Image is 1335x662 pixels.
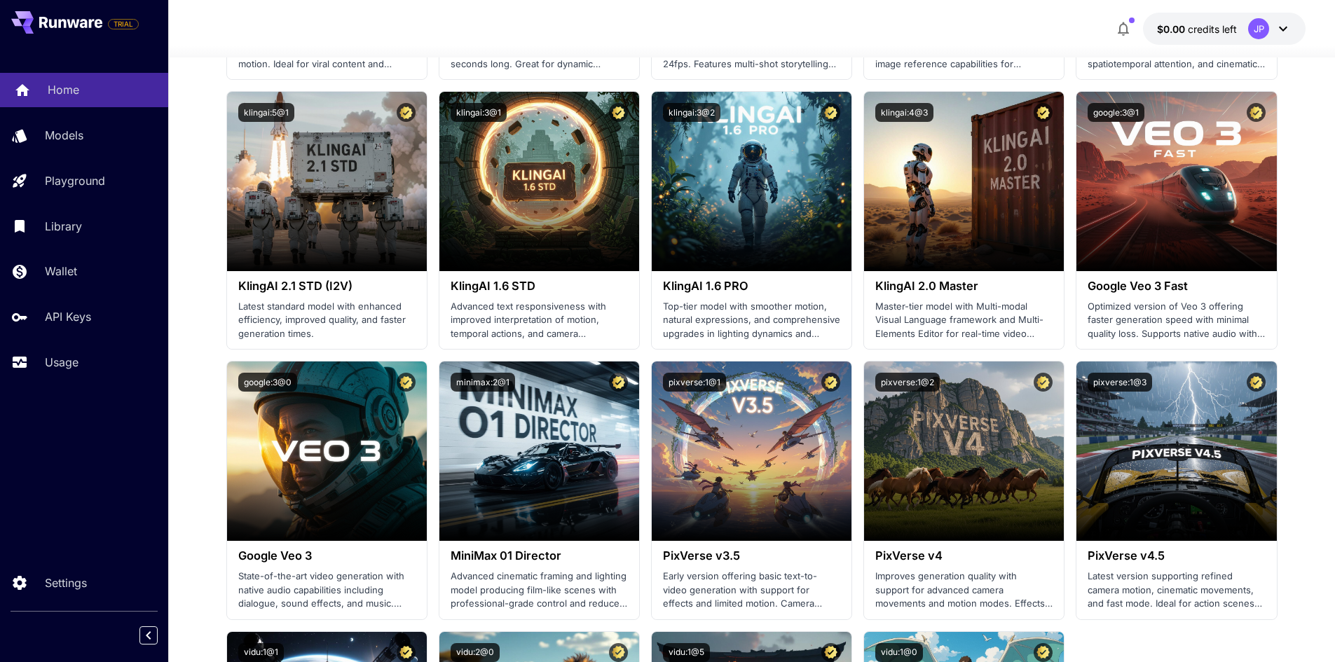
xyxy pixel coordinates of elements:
[609,643,628,662] button: Certified Model – Vetted for best performance and includes a commercial license.
[1088,280,1265,293] h3: Google Veo 3 Fast
[439,361,639,541] img: alt
[48,81,79,98] p: Home
[451,570,628,611] p: Advanced cinematic framing and lighting model producing film-like scenes with professional-grade ...
[238,280,416,293] h3: KlingAI 2.1 STD (I2V)
[45,263,77,280] p: Wallet
[1247,373,1266,392] button: Certified Model – Vetted for best performance and includes a commercial license.
[1157,23,1188,35] span: $0.00
[663,373,726,392] button: pixverse:1@1
[238,570,416,611] p: State-of-the-art video generation with native audio capabilities including dialogue, sound effect...
[238,103,294,122] button: klingai:5@1
[227,92,427,271] img: alt
[1143,13,1306,45] button: $0.00JP
[238,300,416,341] p: Latest standard model with enhanced efficiency, improved quality, and faster generation times.
[652,92,851,271] img: alt
[45,172,105,189] p: Playground
[45,574,87,591] p: Settings
[150,623,168,648] div: Collapse sidebar
[864,92,1064,271] img: alt
[1248,18,1269,39] div: JP
[108,15,139,32] span: Add your payment card to enable full platform functionality.
[238,643,284,662] button: vidu:1@1
[663,549,840,563] h3: PixVerse v3.5
[821,643,840,662] button: Certified Model – Vetted for best performance and includes a commercial license.
[875,570,1053,611] p: Improves generation quality with support for advanced camera movements and motion modes. Effects ...
[451,103,507,122] button: klingai:3@1
[864,361,1064,541] img: alt
[1088,103,1144,122] button: google:3@1
[1188,23,1237,35] span: credits left
[1076,92,1276,271] img: alt
[652,361,851,541] img: alt
[1247,103,1266,122] button: Certified Model – Vetted for best performance and includes a commercial license.
[227,361,427,541] img: alt
[45,218,82,235] p: Library
[1157,22,1237,36] div: $0.00
[1034,103,1053,122] button: Certified Model – Vetted for best performance and includes a commercial license.
[451,643,500,662] button: vidu:2@0
[821,373,840,392] button: Certified Model – Vetted for best performance and includes a commercial license.
[875,373,940,392] button: pixverse:1@2
[875,549,1053,563] h3: PixVerse v4
[45,308,91,325] p: API Keys
[875,280,1053,293] h3: KlingAI 2.0 Master
[1088,570,1265,611] p: Latest version supporting refined camera motion, cinematic movements, and fast mode. Ideal for ac...
[875,300,1053,341] p: Master-tier model with Multi-modal Visual Language framework and Multi-Elements Editor for real-t...
[397,373,416,392] button: Certified Model – Vetted for best performance and includes a commercial license.
[609,103,628,122] button: Certified Model – Vetted for best performance and includes a commercial license.
[1088,300,1265,341] p: Optimized version of Veo 3 offering faster generation speed with minimal quality loss. Supports n...
[397,643,416,662] button: Certified Model – Vetted for best performance and includes a commercial license.
[1034,643,1053,662] button: Certified Model – Vetted for best performance and includes a commercial license.
[1088,373,1152,392] button: pixverse:1@3
[663,103,720,122] button: klingai:3@2
[109,19,138,29] span: TRIAL
[397,103,416,122] button: Certified Model – Vetted for best performance and includes a commercial license.
[238,373,297,392] button: google:3@0
[1034,373,1053,392] button: Certified Model – Vetted for best performance and includes a commercial license.
[1076,361,1276,541] img: alt
[663,570,840,611] p: Early version offering basic text-to-video generation with support for effects and limited motion...
[451,373,515,392] button: minimax:2@1
[238,549,416,563] h3: Google Veo 3
[663,300,840,341] p: Top-tier model with smoother motion, natural expressions, and comprehensive upgrades in lighting ...
[139,626,158,644] button: Collapse sidebar
[663,280,840,293] h3: KlingAI 1.6 PRO
[45,354,78,371] p: Usage
[609,373,628,392] button: Certified Model – Vetted for best performance and includes a commercial license.
[451,280,628,293] h3: KlingAI 1.6 STD
[451,549,628,563] h3: MiniMax 01 Director
[821,103,840,122] button: Certified Model – Vetted for best performance and includes a commercial license.
[875,103,933,122] button: klingai:4@3
[663,643,710,662] button: vidu:1@5
[45,127,83,144] p: Models
[1088,549,1265,563] h3: PixVerse v4.5
[451,300,628,341] p: Advanced text responsiveness with improved interpretation of motion, temporal actions, and camera...
[439,92,639,271] img: alt
[875,643,923,662] button: vidu:1@0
